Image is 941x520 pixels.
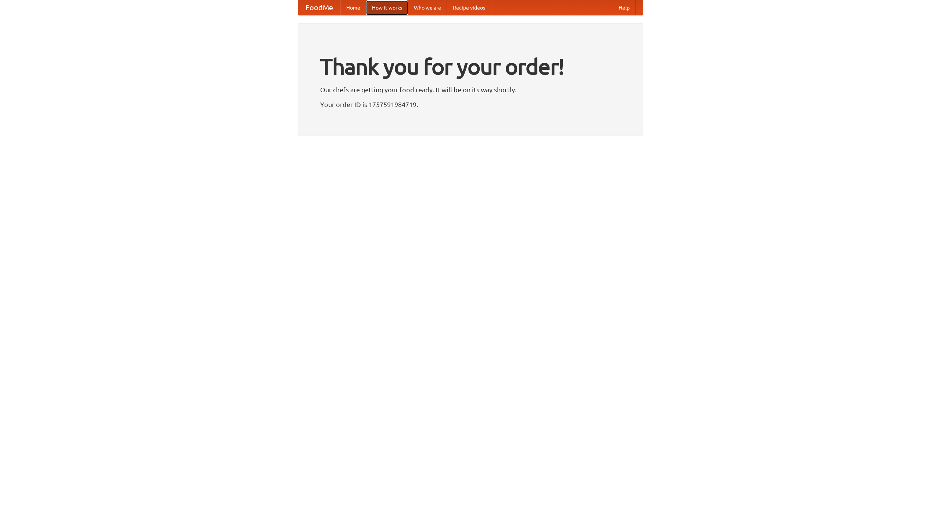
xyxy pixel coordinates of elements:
[613,0,636,15] a: Help
[320,49,621,84] h1: Thank you for your order!
[320,99,621,110] p: Your order ID is 1757591984719.
[447,0,491,15] a: Recipe videos
[340,0,366,15] a: Home
[408,0,447,15] a: Who we are
[366,0,408,15] a: How it works
[298,0,340,15] a: FoodMe
[320,84,621,95] p: Our chefs are getting your food ready. It will be on its way shortly.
